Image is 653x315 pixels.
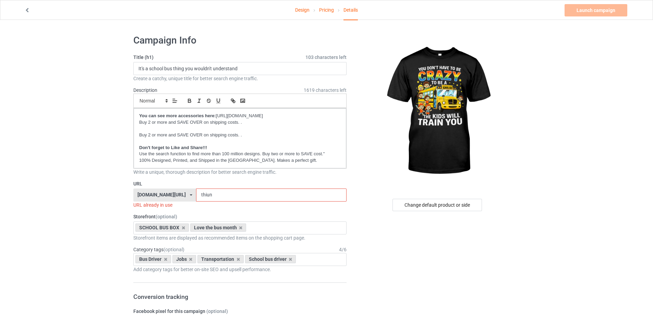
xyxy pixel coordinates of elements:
[139,151,341,157] p: Use the search function to find more than 100 million designs. Buy two or more to SAVE cost."
[137,192,186,197] div: [DOMAIN_NAME][URL]
[392,199,482,211] div: Change default product or side
[190,223,246,232] div: Love the bus month
[133,266,347,273] div: Add category tags for better on-site SEO and upsell performance.
[197,255,244,263] div: Transportation
[135,255,171,263] div: Bus Driver
[245,255,296,263] div: School bus driver
[139,113,341,119] p: [URL][DOMAIN_NAME]
[319,0,334,20] a: Pricing
[139,113,216,118] strong: You can see more accessories here:
[295,0,310,20] a: Design
[133,293,347,301] h3: Conversion tracking
[139,145,207,150] strong: Don't forget to Like and Share!!!
[156,214,177,219] span: (optional)
[133,54,347,61] label: Title (h1)
[139,132,341,138] p: Buy 2 or more and SAVE OVER on shipping costs. .
[133,34,347,47] h1: Campaign Info
[133,180,347,187] label: URL
[133,246,184,253] label: Category tags
[133,202,347,208] div: URL already in use
[133,308,347,315] label: Facebook pixel for this campaign
[133,87,157,93] label: Description
[172,255,196,263] div: Jobs
[164,247,184,252] span: (optional)
[206,308,228,314] span: (optional)
[133,169,347,175] div: Write a unique, thorough description for better search engine traffic.
[139,119,341,126] p: Buy 2 or more and SAVE OVER on shipping costs. .
[133,234,347,241] div: Storefront items are displayed as recommended items on the shopping cart page.
[339,246,347,253] div: 4 / 6
[133,75,347,82] div: Create a catchy, unique title for better search engine traffic.
[343,0,358,20] div: Details
[133,213,347,220] label: Storefront
[305,54,347,61] span: 103 characters left
[139,157,341,164] p: 100% Designed, Printed, and Shipped in the [GEOGRAPHIC_DATA]. Makes a perfect gift.
[135,223,189,232] div: SCHOOL BUS BOX
[304,87,347,94] span: 1619 characters left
